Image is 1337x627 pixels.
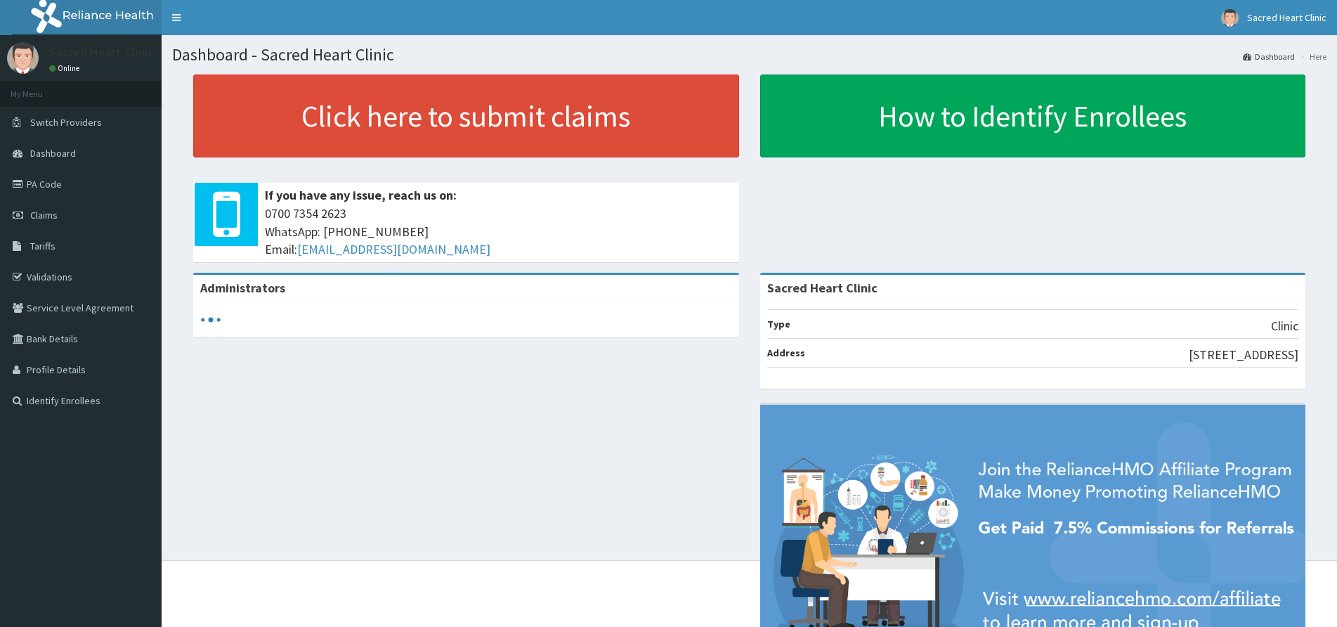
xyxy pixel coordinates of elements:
[172,46,1326,64] h1: Dashboard - Sacred Heart Clinic
[265,187,457,203] b: If you have any issue, reach us on:
[193,75,739,157] a: Click here to submit claims
[1221,9,1239,27] img: User Image
[30,147,76,160] span: Dashboard
[760,75,1306,157] a: How to Identify Enrollees
[200,309,221,330] svg: audio-loading
[7,42,39,74] img: User Image
[30,209,58,221] span: Claims
[297,241,490,257] a: [EMAIL_ADDRESS][DOMAIN_NAME]
[49,63,83,73] a: Online
[200,280,285,296] b: Administrators
[30,116,102,129] span: Switch Providers
[1296,51,1326,63] li: Here
[767,280,878,296] strong: Sacred Heart Clinic
[30,240,56,252] span: Tariffs
[1189,346,1298,364] p: [STREET_ADDRESS]
[1247,11,1326,24] span: Sacred Heart Clinic
[767,318,790,330] b: Type
[767,347,805,359] b: Address
[265,205,732,259] span: 0700 7354 2623 WhatsApp: [PHONE_NUMBER] Email:
[1271,317,1298,335] p: Clinic
[49,46,154,58] p: Sacred Heart Clinic
[1243,51,1295,63] a: Dashboard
